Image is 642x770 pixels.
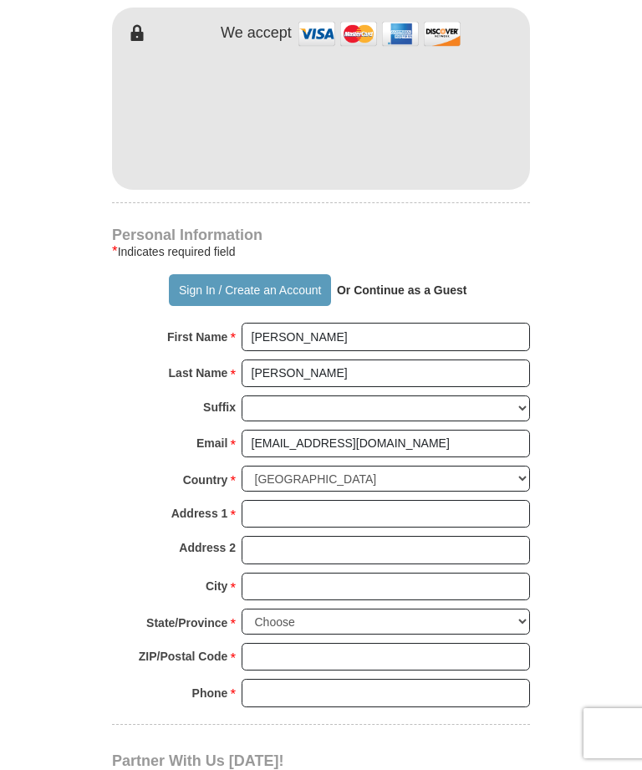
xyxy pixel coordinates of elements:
[183,468,228,492] strong: Country
[196,431,227,455] strong: Email
[167,325,227,349] strong: First Name
[192,681,228,705] strong: Phone
[139,645,228,668] strong: ZIP/Postal Code
[296,16,463,52] img: credit cards accepted
[221,24,292,43] h4: We accept
[206,574,227,598] strong: City
[179,536,236,559] strong: Address 2
[169,361,228,385] strong: Last Name
[203,395,236,419] strong: Suffix
[171,502,228,525] strong: Address 1
[112,242,530,262] div: Indicates required field
[112,752,284,769] span: Partner With Us [DATE]!
[169,274,330,306] button: Sign In / Create an Account
[112,228,530,242] h4: Personal Information
[337,283,467,297] strong: Or Continue as a Guest
[146,611,227,635] strong: State/Province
